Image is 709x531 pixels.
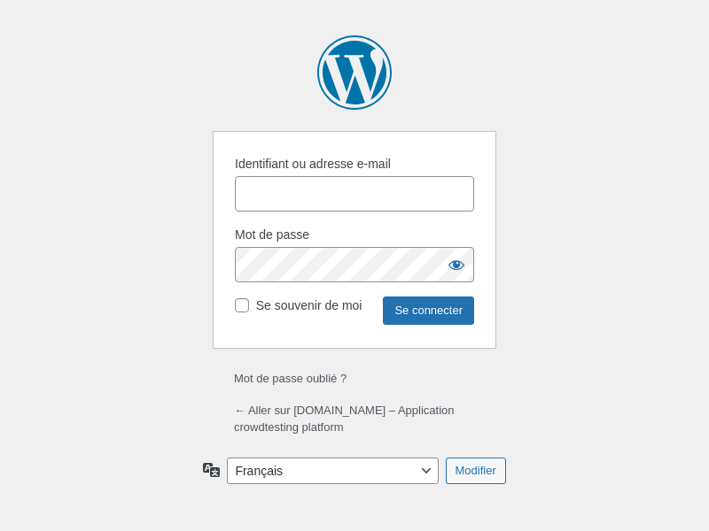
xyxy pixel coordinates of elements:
[317,35,392,110] a: Propulsé par WordPress
[235,155,391,173] label: Identifiant ou adresse e-mail
[383,296,474,325] input: Se connecter
[234,404,455,435] a: ← Aller sur [DOMAIN_NAME] – Application crowdtesting platform
[446,458,506,484] input: Modifier
[235,226,309,244] label: Mot de passe
[234,372,347,385] a: Mot de passe oublié ?
[439,247,474,282] button: Afficher le mot de passe
[256,296,362,315] label: Se souvenir de moi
